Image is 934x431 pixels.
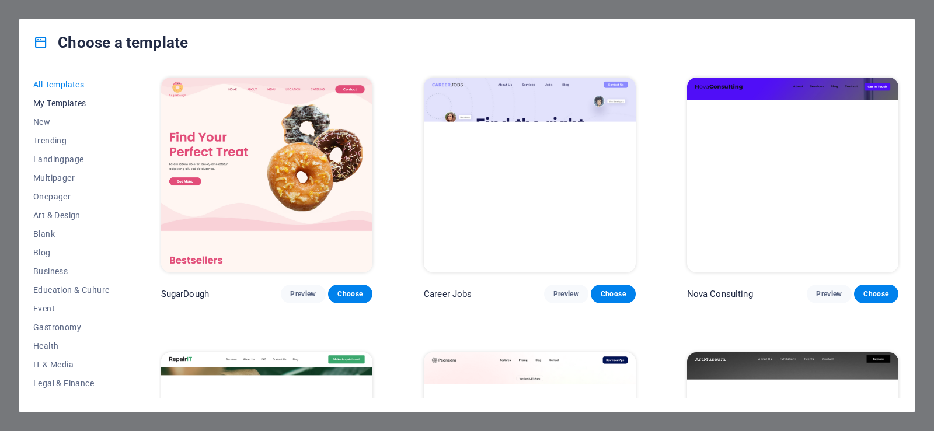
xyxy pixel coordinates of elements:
span: Art & Design [33,211,110,220]
span: My Templates [33,99,110,108]
span: Choose [600,289,626,299]
span: Preview [553,289,579,299]
button: Education & Culture [33,281,110,299]
button: Blank [33,225,110,243]
span: Preview [290,289,316,299]
span: Health [33,341,110,351]
h4: Choose a template [33,33,188,52]
button: Event [33,299,110,318]
button: Preview [281,285,325,303]
button: Landingpage [33,150,110,169]
span: Gastronomy [33,323,110,332]
span: Blank [33,229,110,239]
p: Nova Consulting [687,288,753,300]
span: New [33,117,110,127]
span: Onepager [33,192,110,201]
button: Preview [807,285,851,303]
span: Event [33,304,110,313]
button: Legal & Finance [33,374,110,393]
button: Business [33,262,110,281]
span: Non-Profit [33,397,110,407]
button: New [33,113,110,131]
button: Trending [33,131,110,150]
img: Career Jobs [424,78,635,272]
p: Career Jobs [424,288,472,300]
button: Choose [854,285,898,303]
button: Preview [544,285,588,303]
span: Preview [816,289,842,299]
span: Choose [863,289,889,299]
span: Business [33,267,110,276]
button: Choose [328,285,372,303]
button: Multipager [33,169,110,187]
span: Choose [337,289,363,299]
span: Blog [33,248,110,257]
button: Health [33,337,110,355]
span: IT & Media [33,360,110,369]
span: Trending [33,136,110,145]
button: Art & Design [33,206,110,225]
button: My Templates [33,94,110,113]
span: All Templates [33,80,110,89]
button: Gastronomy [33,318,110,337]
button: Choose [591,285,635,303]
button: Non-Profit [33,393,110,411]
img: Nova Consulting [687,78,898,272]
button: Onepager [33,187,110,206]
p: SugarDough [161,288,209,300]
button: Blog [33,243,110,262]
button: All Templates [33,75,110,94]
span: Legal & Finance [33,379,110,388]
span: Education & Culture [33,285,110,295]
button: IT & Media [33,355,110,374]
span: Multipager [33,173,110,183]
img: SugarDough [161,78,372,272]
span: Landingpage [33,155,110,164]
